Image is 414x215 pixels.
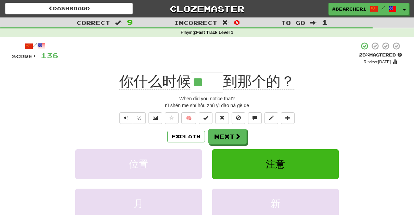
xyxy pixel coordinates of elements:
a: Clozemaster [143,3,271,15]
div: Mastered [359,52,402,58]
button: Add to collection (alt+a) [281,112,295,124]
button: Set this sentence to 100% Mastered (alt+m) [199,112,212,124]
span: : [310,20,318,26]
span: 25 % [359,52,369,58]
a: adearcher1 / [328,3,400,15]
button: 注意 [212,149,339,179]
span: / [381,5,385,10]
span: 新 [271,198,280,209]
span: 136 [41,51,58,60]
button: 🧠 [181,112,196,124]
small: Review: [DATE] [364,60,391,64]
a: Dashboard [5,3,133,14]
span: 月 [134,198,143,209]
span: : [115,20,122,26]
button: Next [208,129,247,144]
button: Play sentence audio (ctl+space) [119,112,133,124]
span: 你什么时候 [119,73,191,90]
span: Correct [77,19,110,26]
div: Text-to-speech controls [118,112,146,124]
button: Ignore sentence (alt+i) [232,112,245,124]
span: 到那个的？ [223,73,295,90]
span: 1 [322,18,328,26]
span: Score: [12,53,37,59]
span: 0 [234,18,240,26]
button: ½ [133,112,146,124]
button: Favorite sentence (alt+f) [165,112,179,124]
div: nǐ shén me shí hòu zhù yì dào nà gè de [12,102,402,109]
div: / [12,42,58,50]
button: Explain [167,131,205,142]
span: adearcher1 [332,6,366,12]
strong: Fast Track Level 1 [196,30,233,35]
span: 位置 [129,159,148,169]
button: Show image (alt+x) [148,112,162,124]
button: Reset to 0% Mastered (alt+r) [215,112,229,124]
button: Discuss sentence (alt+u) [248,112,262,124]
button: Edit sentence (alt+d) [264,112,278,124]
span: Incorrect [174,19,217,26]
span: : [222,20,230,26]
span: 注意 [266,159,285,169]
button: 位置 [75,149,202,179]
span: To go [281,19,305,26]
span: 9 [127,18,133,26]
div: When did you notice that? [12,95,402,102]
